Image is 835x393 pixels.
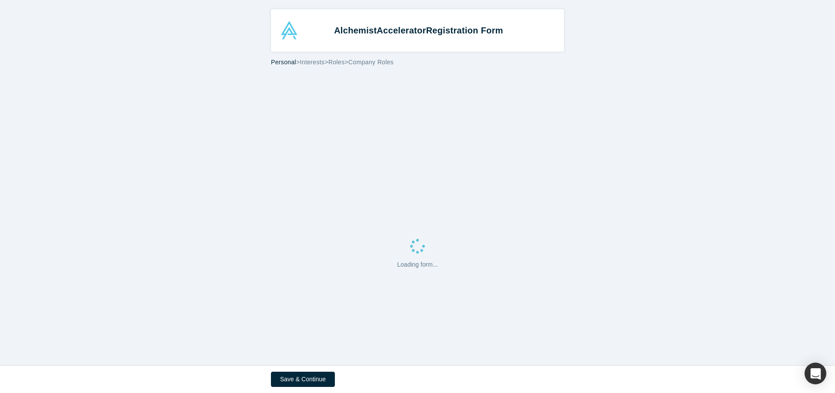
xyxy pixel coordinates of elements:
div: > > > [271,58,564,67]
span: Interests [300,59,325,66]
p: Loading form... [397,260,438,269]
span: Roles [328,59,345,66]
strong: Alchemist Registration Form [334,26,503,35]
span: Company Roles [348,59,394,66]
span: Personal [271,59,296,66]
span: Accelerator [377,26,426,35]
img: Alchemist Accelerator Logo [280,21,298,40]
button: Save & Continue [271,372,335,387]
